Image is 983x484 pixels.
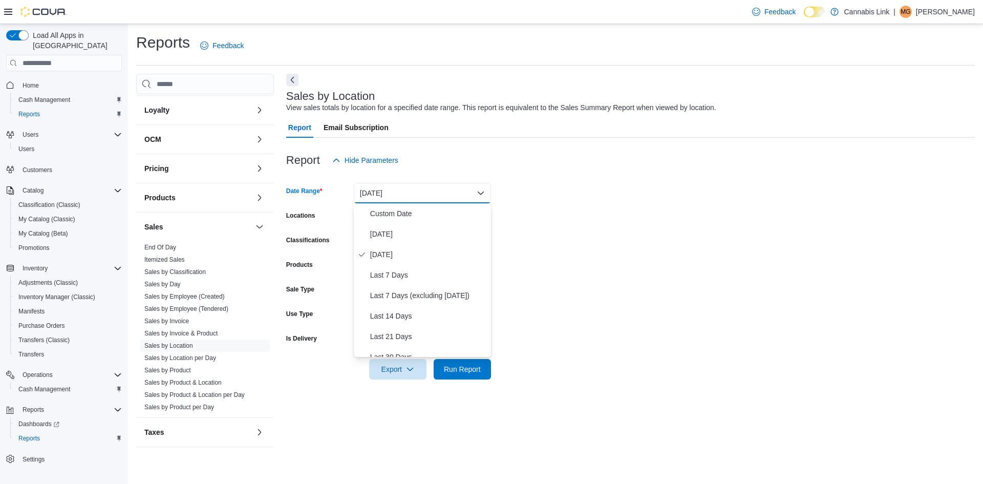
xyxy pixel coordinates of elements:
[18,184,48,197] button: Catalog
[18,404,122,416] span: Reports
[144,329,218,338] span: Sales by Invoice & Product
[20,7,67,17] img: Cova
[286,310,313,318] label: Use Type
[18,404,48,416] button: Reports
[18,322,65,330] span: Purchase Orders
[136,32,190,53] h1: Reports
[18,129,122,141] span: Users
[23,455,45,464] span: Settings
[14,227,72,240] a: My Catalog (Beta)
[144,134,251,144] button: OCM
[144,305,228,313] span: Sales by Employee (Tendered)
[18,369,122,381] span: Operations
[286,212,315,220] label: Locations
[286,187,323,195] label: Date Range
[18,201,80,209] span: Classification (Classic)
[14,305,122,318] span: Manifests
[144,243,176,251] span: End Of Day
[253,426,266,438] button: Taxes
[10,142,126,156] button: Users
[18,145,34,153] span: Users
[144,342,193,350] span: Sales by Location
[144,281,181,288] a: Sales by Day
[144,244,176,251] a: End Of Day
[288,117,311,138] span: Report
[14,383,74,395] a: Cash Management
[253,162,266,175] button: Pricing
[144,134,161,144] h3: OCM
[18,110,40,118] span: Reports
[18,336,70,344] span: Transfers (Classic)
[14,432,44,445] a: Reports
[18,129,42,141] button: Users
[253,221,266,233] button: Sales
[14,199,84,211] a: Classification (Classic)
[10,290,126,304] button: Inventory Manager (Classic)
[901,6,910,18] span: MG
[253,192,266,204] button: Products
[144,379,222,386] a: Sales by Product & Location
[14,291,99,303] a: Inventory Manager (Classic)
[14,418,122,430] span: Dashboards
[23,371,53,379] span: Operations
[10,431,126,446] button: Reports
[286,154,320,166] h3: Report
[14,242,122,254] span: Promotions
[2,452,126,467] button: Settings
[18,215,75,223] span: My Catalog (Classic)
[370,248,487,261] span: [DATE]
[286,74,298,86] button: Next
[14,108,122,120] span: Reports
[144,222,251,232] button: Sales
[144,268,206,276] a: Sales by Classification
[14,277,82,289] a: Adjustments (Classic)
[18,307,45,315] span: Manifests
[10,93,126,107] button: Cash Management
[370,310,487,322] span: Last 14 Days
[2,368,126,382] button: Operations
[18,453,49,466] a: Settings
[14,143,38,155] a: Users
[144,193,251,203] button: Products
[916,6,975,18] p: [PERSON_NAME]
[144,366,191,374] span: Sales by Product
[14,291,122,303] span: Inventory Manager (Classic)
[844,6,889,18] p: Cannabis Link
[14,108,44,120] a: Reports
[18,350,44,359] span: Transfers
[144,318,189,325] a: Sales by Invoice
[18,279,78,287] span: Adjustments (Classic)
[14,213,79,225] a: My Catalog (Classic)
[10,226,126,241] button: My Catalog (Beta)
[18,78,122,91] span: Home
[14,305,49,318] a: Manifests
[144,193,176,203] h3: Products
[14,199,122,211] span: Classification (Classic)
[286,261,313,269] label: Products
[253,133,266,145] button: OCM
[370,269,487,281] span: Last 7 Days
[14,334,122,346] span: Transfers (Classic)
[144,105,169,115] h3: Loyalty
[196,35,248,56] a: Feedback
[10,382,126,396] button: Cash Management
[18,262,122,275] span: Inventory
[10,304,126,319] button: Manifests
[354,183,491,203] button: [DATE]
[23,81,39,90] span: Home
[23,186,44,195] span: Catalog
[804,17,804,18] span: Dark Mode
[14,418,63,430] a: Dashboards
[144,354,216,362] a: Sales by Location per Day
[286,334,317,343] label: Is Delivery
[370,289,487,302] span: Last 7 Days (excluding [DATE])
[14,348,48,361] a: Transfers
[144,391,245,399] span: Sales by Product & Location per Day
[144,105,251,115] button: Loyalty
[2,77,126,92] button: Home
[144,342,193,349] a: Sales by Location
[10,347,126,362] button: Transfers
[14,320,69,332] a: Purchase Orders
[18,369,57,381] button: Operations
